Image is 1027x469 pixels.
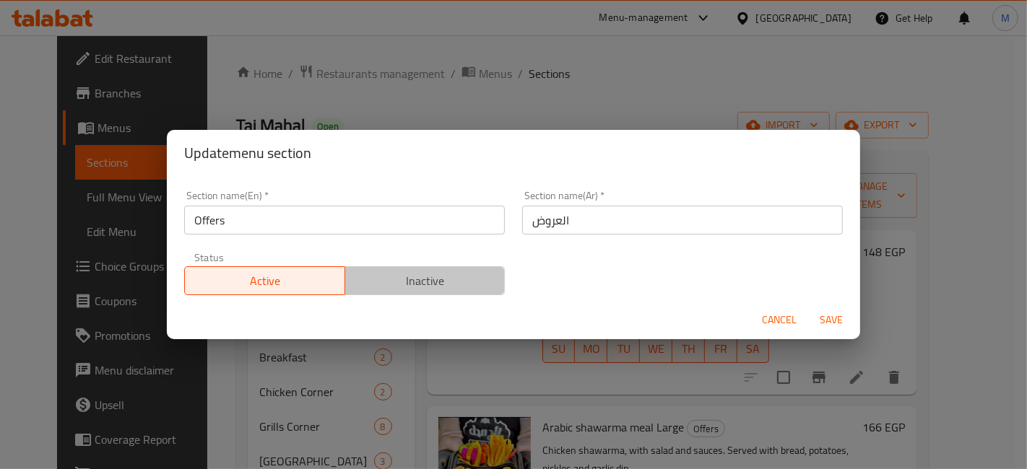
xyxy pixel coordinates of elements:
button: Cancel [756,307,802,333]
input: Please enter section name(en) [184,206,505,234]
span: Cancel [762,311,797,329]
h2: Update menu section [184,141,843,165]
span: Active [191,271,339,292]
span: Save [814,311,849,329]
input: Please enter section name(ar) [522,206,843,234]
button: Save [808,307,854,333]
button: Inactive [344,266,506,295]
button: Active [184,266,345,295]
span: Inactive [351,271,500,292]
